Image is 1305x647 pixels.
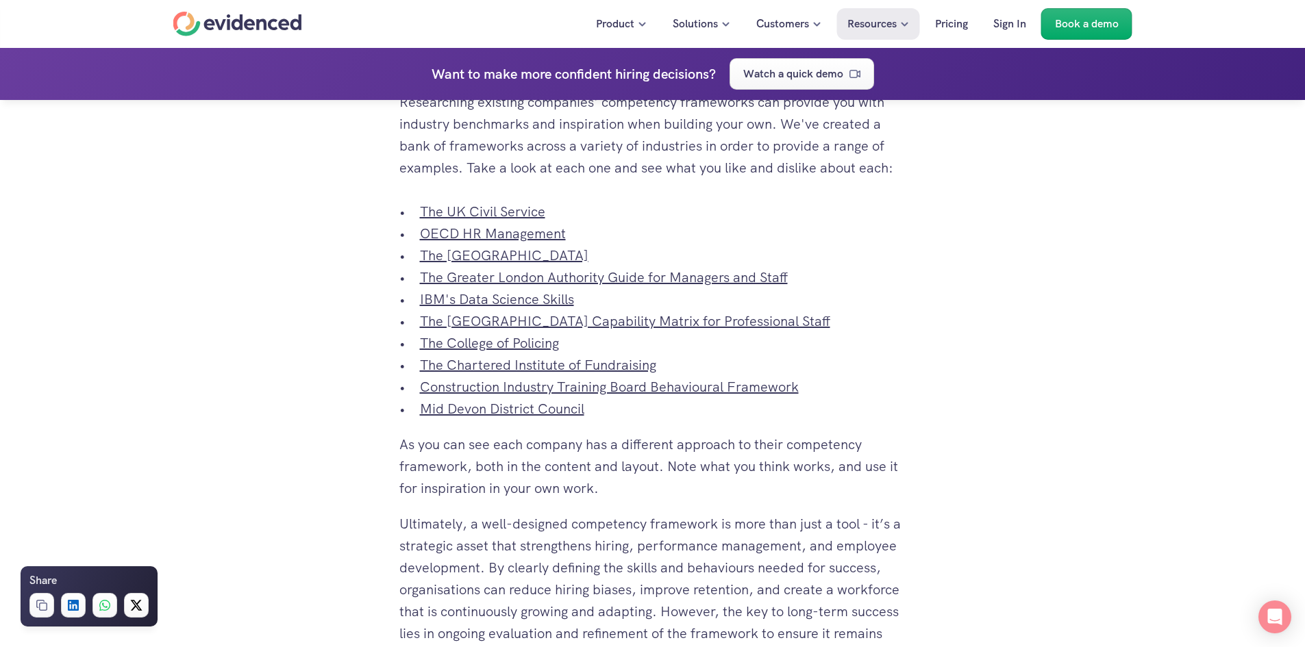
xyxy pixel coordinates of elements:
p: Customers [756,15,809,33]
p: As you can see each company has a different approach to their competency framework, both in the c... [399,433,906,499]
a: The UK Civil Service [420,203,545,220]
a: OECD HR Management [420,225,566,242]
p: Sign In [993,15,1026,33]
h6: Share [29,572,57,589]
a: The College of Policing [420,334,559,352]
p: Book a demo [1055,15,1119,33]
p: Resources [847,15,897,33]
a: Sign In [983,8,1036,40]
a: The Greater London Authority Guide for Managers and Staff [420,268,788,286]
p: Watch a quick demo [743,65,843,83]
p: Pricing [935,15,968,33]
p: Product [596,15,634,33]
a: Watch a quick demo [730,58,874,90]
a: Book a demo [1041,8,1132,40]
a: IBM's Data Science Skills [420,290,574,308]
p: Researching existing companies' competency frameworks can provide you with industry benchmarks an... [399,91,906,179]
a: The [GEOGRAPHIC_DATA] [420,246,588,264]
a: Pricing [925,8,978,40]
a: The [GEOGRAPHIC_DATA] Capability Matrix for Professional Staff [420,312,830,330]
a: Home [173,12,302,36]
a: Construction Industry Training Board Behavioural Framework [420,378,799,396]
h4: Want to make more confident hiring decisions? [432,63,716,85]
a: The Chartered Institute of Fundraising [420,356,656,374]
p: Solutions [673,15,718,33]
a: Mid Devon District Council [420,400,584,418]
div: Open Intercom Messenger [1258,600,1291,633]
